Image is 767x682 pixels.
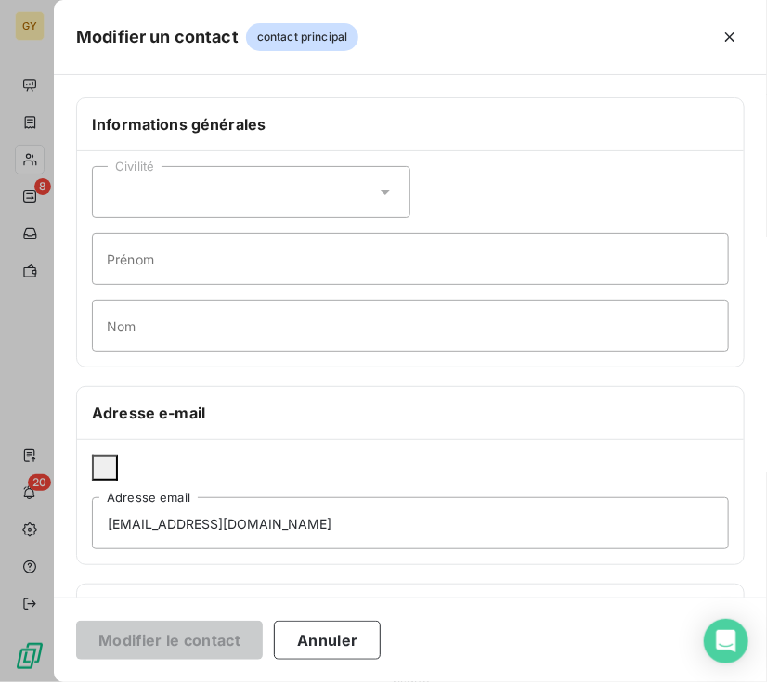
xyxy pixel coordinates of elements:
[92,113,729,135] h6: Informations générales
[274,621,381,660] button: Annuler
[246,23,359,51] span: contact principal
[92,497,729,549] input: placeholder
[92,233,729,285] input: placeholder
[76,621,263,660] button: Modifier le contact
[704,619,748,663] div: Open Intercom Messenger
[76,24,239,50] h5: Modifier un contact
[92,300,729,352] input: placeholder
[92,402,729,424] h6: Adresse e-mail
